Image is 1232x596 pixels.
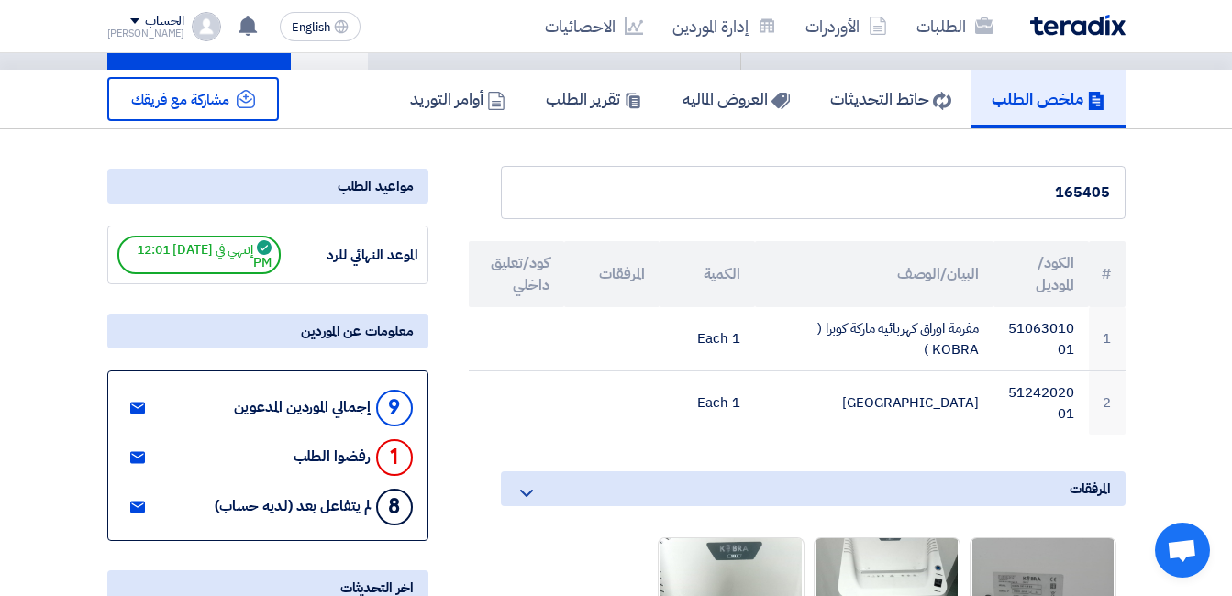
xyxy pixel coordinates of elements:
[192,12,221,41] img: profile_test.png
[1089,371,1126,436] td: 2
[660,241,755,307] th: الكمية
[660,371,755,436] td: 1 Each
[131,89,230,111] span: مشاركة مع فريقك
[1030,15,1126,36] img: Teradix logo
[1089,241,1126,307] th: #
[376,390,413,426] div: 9
[992,88,1105,109] h5: ملخص الطلب
[469,241,564,307] th: كود/تعليق داخلي
[107,314,428,348] div: معلومات عن الموردين
[971,70,1126,128] a: ملخص الطلب
[294,448,371,466] div: رفضوا الطلب
[1089,307,1126,371] td: 1
[215,498,371,515] div: لم يتفاعل بعد (لديه حساب)
[516,182,1110,204] div: 165405
[1155,523,1210,578] div: Open chat
[281,245,418,266] div: الموعد النهائي للرد
[145,14,184,29] div: الحساب
[376,489,413,525] div: 8
[410,88,505,109] h5: أوامر التوريد
[660,307,755,371] td: 1 Each
[107,169,428,204] div: مواعيد الطلب
[830,88,951,109] h5: حائط التحديثات
[117,236,281,274] span: إنتهي في [DATE] 12:01 PM
[526,70,662,128] a: تقرير الطلب
[993,371,1089,436] td: 5124202001
[280,12,361,41] button: English
[902,5,1008,48] a: الطلبات
[376,439,413,476] div: 1
[658,5,791,48] a: إدارة الموردين
[755,307,993,371] td: مفرمة اوراق كهربائيه ماركة كوبرا ( KOBRA )
[1070,479,1110,499] span: المرفقات
[530,5,658,48] a: الاحصائيات
[546,88,642,109] h5: تقرير الطلب
[755,241,993,307] th: البيان/الوصف
[993,307,1089,371] td: 5106301001
[791,5,902,48] a: الأوردرات
[390,70,526,128] a: أوامر التوريد
[107,28,185,39] div: [PERSON_NAME]
[993,241,1089,307] th: الكود/الموديل
[662,70,810,128] a: العروض الماليه
[234,399,371,416] div: إجمالي الموردين المدعوين
[683,88,790,109] h5: العروض الماليه
[564,241,660,307] th: المرفقات
[810,70,971,128] a: حائط التحديثات
[292,21,330,34] span: English
[755,371,993,436] td: [GEOGRAPHIC_DATA]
